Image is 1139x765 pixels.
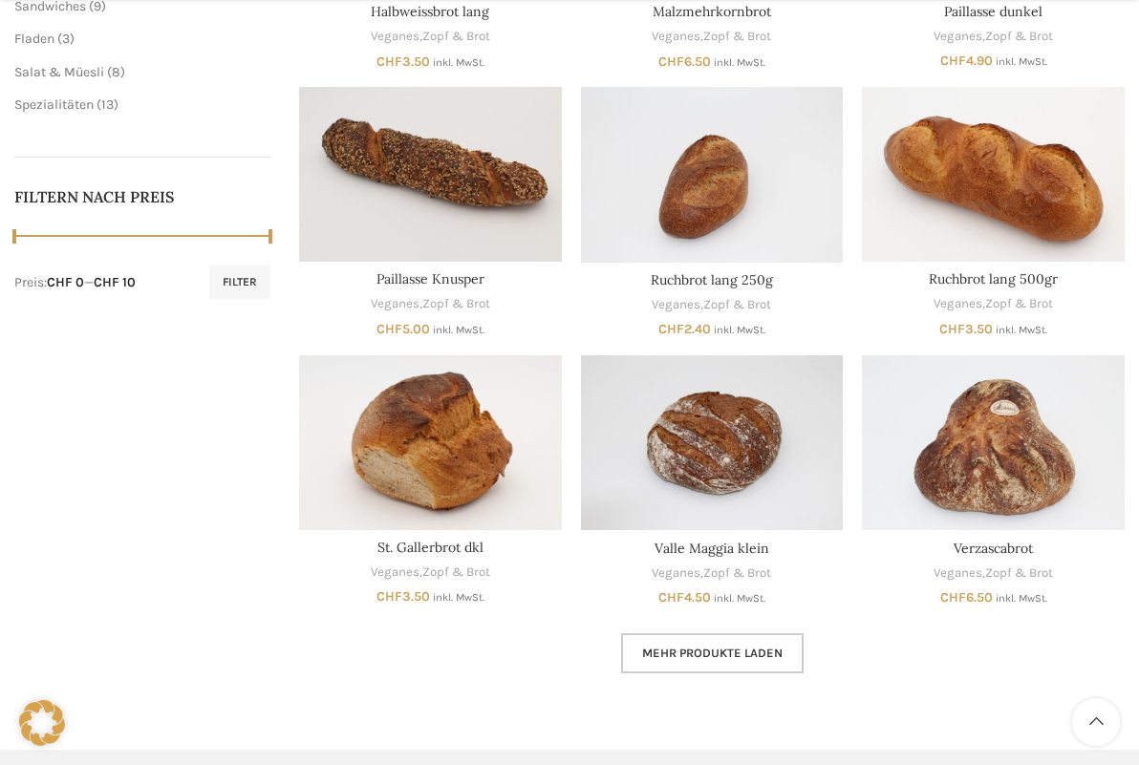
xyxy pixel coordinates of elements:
small: inkl. MwSt. [714,56,765,69]
button: Filter [209,265,270,299]
a: Paillasse dunkel [944,3,1042,20]
a: Veganes [934,564,982,583]
bdi: 6.50 [940,589,993,606]
span: CHF [939,321,965,337]
bdi: 2.40 [658,321,711,337]
div: , [581,28,844,46]
small: inkl. MwSt. [433,591,484,604]
a: Zopf & Brot [985,28,1053,46]
small: inkl. MwSt. [714,592,765,605]
h5: Filtern nach Preis [14,186,270,207]
small: inkl. MwSt. [433,56,484,69]
span: 13 [101,96,114,113]
a: Verzascabrot [862,355,1125,530]
a: Zopf & Brot [703,564,771,583]
a: Ruchbrot lang 250g [651,271,773,288]
a: Valle Maggia klein [655,540,769,557]
small: inkl. MwSt. [996,324,1047,336]
bdi: 4.50 [658,589,711,606]
a: Veganes [371,295,419,313]
span: 3 [62,31,70,47]
a: Valle Maggia klein [581,355,844,530]
a: Zopf & Brot [422,28,490,46]
a: Zopf & Brot [422,295,490,313]
div: , [862,564,1125,583]
div: , [581,296,844,314]
a: Zopf & Brot [422,563,490,582]
bdi: 3.50 [939,321,993,337]
a: Veganes [652,564,700,583]
div: , [862,28,1125,46]
a: Ruchbrot lang 500gr [929,270,1058,287]
a: St. Gallerbrot dkl [299,355,562,530]
span: 8 [112,64,120,80]
bdi: 3.50 [376,53,430,70]
span: CHF [940,53,966,69]
span: CHF 0 [47,274,84,290]
a: Verzascabrot [954,540,1033,557]
small: inkl. MwSt. [996,55,1047,68]
a: Veganes [934,295,982,313]
a: Malzmehrkornbrot [653,3,771,20]
small: inkl. MwSt. [433,324,484,336]
span: CHF [658,589,684,606]
a: Veganes [652,28,700,46]
small: inkl. MwSt. [996,592,1047,605]
div: , [581,564,844,583]
span: CHF 10 [94,274,136,290]
a: Zopf & Brot [703,28,771,46]
a: Halbweissbrot lang [371,3,489,20]
div: , [299,295,562,313]
div: , [299,28,562,46]
span: CHF [940,589,966,606]
a: Spezialitäten [14,96,94,113]
a: Zopf & Brot [985,564,1053,583]
a: Veganes [371,28,419,46]
a: Mehr Produkte laden [621,633,804,673]
span: Mehr Produkte laden [642,646,783,661]
bdi: 5.00 [376,321,430,337]
a: Veganes [934,28,982,46]
a: Ruchbrot lang 250g [581,87,844,262]
span: CHF [376,321,402,337]
bdi: 4.90 [940,53,993,69]
a: Veganes [652,296,700,314]
bdi: 6.50 [658,53,711,70]
div: , [862,295,1125,313]
span: CHF [658,53,684,70]
div: Preis: — [14,273,136,292]
a: Veganes [371,563,419,582]
span: CHF [658,321,684,337]
small: inkl. MwSt. [714,324,765,336]
a: Ruchbrot lang 500gr [862,87,1125,262]
bdi: 3.50 [376,588,430,605]
a: Scroll to top button [1072,698,1120,746]
span: CHF [376,588,402,605]
a: St. Gallerbrot dkl [377,539,484,556]
a: Salat & Müesli [14,64,104,80]
a: Paillasse Knusper [376,270,484,287]
a: Paillasse Knusper [299,87,562,262]
a: Fladen [14,31,54,47]
div: , [299,563,562,582]
a: Zopf & Brot [985,295,1053,313]
a: Zopf & Brot [703,296,771,314]
span: CHF [376,53,402,70]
